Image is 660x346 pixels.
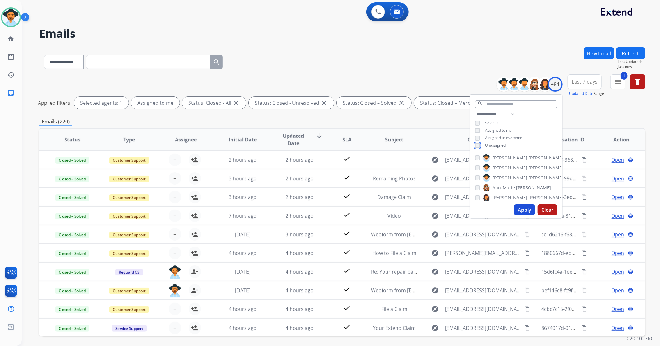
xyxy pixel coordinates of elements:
[572,81,598,83] span: Last 7 days
[432,231,439,238] mat-icon: explore
[131,97,180,109] div: Assigned to me
[191,287,199,294] mat-icon: person_remove
[173,305,176,313] span: +
[445,268,521,275] span: [EMAIL_ADDRESS][DOMAIN_NAME]
[584,47,614,59] button: New Email
[581,194,587,200] mat-icon: content_copy
[55,157,89,164] span: Closed – Solved
[612,156,624,164] span: Open
[568,74,602,89] button: Last 7 days
[173,212,176,219] span: +
[525,325,530,331] mat-icon: content_copy
[229,325,257,331] span: 4 hours ago
[343,323,351,331] mat-icon: check
[235,268,250,275] span: [DATE]
[581,250,587,256] mat-icon: content_copy
[191,193,199,201] mat-icon: person_add
[249,97,334,109] div: Status: Closed - Unresolved
[432,175,439,182] mat-icon: explore
[516,185,551,191] span: [PERSON_NAME]
[612,324,624,332] span: Open
[581,269,587,274] mat-icon: content_copy
[173,156,176,164] span: +
[529,195,563,201] span: [PERSON_NAME]
[109,194,149,201] span: Customer Support
[7,35,15,43] mat-icon: home
[38,99,71,107] p: Applied filters:
[175,136,197,143] span: Assignee
[618,64,645,69] span: Just now
[173,193,176,201] span: +
[229,175,257,182] span: 3 hours ago
[618,59,645,64] span: Last Updated:
[55,232,89,238] span: Closed – Solved
[109,288,149,294] span: Customer Support
[445,231,521,238] span: [EMAIL_ADDRESS][DOMAIN_NAME]
[432,193,439,201] mat-icon: explore
[493,155,527,161] span: [PERSON_NAME]
[39,118,72,126] p: Emails (220)
[169,322,181,334] button: +
[529,165,563,171] span: [PERSON_NAME]
[55,306,89,313] span: Closed – Solved
[628,194,633,200] mat-icon: language
[173,249,176,257] span: +
[55,250,89,257] span: Closed – Solved
[2,9,20,26] img: avatar
[614,78,621,85] mat-icon: menu
[343,267,351,274] mat-icon: check
[7,71,15,79] mat-icon: history
[169,303,181,315] button: +
[525,250,530,256] mat-icon: content_copy
[628,157,633,163] mat-icon: language
[39,27,645,40] h2: Emails
[514,204,535,215] button: Apply
[109,157,149,164] span: Customer Support
[493,185,515,191] span: Ann_Marie
[371,231,512,238] span: Webform from [EMAIL_ADDRESS][DOMAIN_NAME] on [DATE]
[229,212,257,219] span: 7 hours ago
[169,210,181,222] button: +
[343,211,351,219] mat-icon: check
[169,172,181,185] button: +
[628,306,633,312] mat-icon: language
[628,213,633,219] mat-icon: language
[55,194,89,201] span: Closed – Solved
[55,269,89,275] span: Closed – Solved
[169,265,181,279] img: agent-avatar
[545,136,584,143] span: Conversation ID
[229,136,257,143] span: Initial Date
[612,212,624,219] span: Open
[115,269,143,275] span: Reguard CS
[493,175,527,181] span: [PERSON_NAME]
[373,175,416,182] span: Remaining Photos
[621,72,628,80] span: 1
[286,194,314,201] span: 2 hours ago
[612,193,624,201] span: Open
[445,175,521,182] span: [EMAIL_ADDRESS][DOMAIN_NAME]
[343,155,351,163] mat-icon: check
[286,268,314,275] span: 4 hours ago
[377,194,411,201] span: Damage Claim
[343,192,351,200] mat-icon: check
[229,156,257,163] span: 2 hours ago
[445,324,521,332] span: [EMAIL_ADDRESS][DOMAIN_NAME]
[55,213,89,219] span: Closed – Solved
[432,249,439,257] mat-icon: explore
[235,287,250,294] span: [DATE]
[634,78,641,85] mat-icon: delete
[191,324,199,332] mat-icon: person_add
[612,305,624,313] span: Open
[191,268,199,275] mat-icon: person_remove
[235,231,250,238] span: [DATE]
[372,250,416,256] span: How to File a Claim
[123,136,135,143] span: Type
[55,325,89,332] span: Closed – Solved
[276,132,310,147] span: Updated Date
[588,129,645,150] th: Action
[610,74,625,89] button: 1
[7,89,15,97] mat-icon: inbox
[432,268,439,275] mat-icon: explore
[381,306,407,312] span: File a Claim
[232,99,240,107] mat-icon: close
